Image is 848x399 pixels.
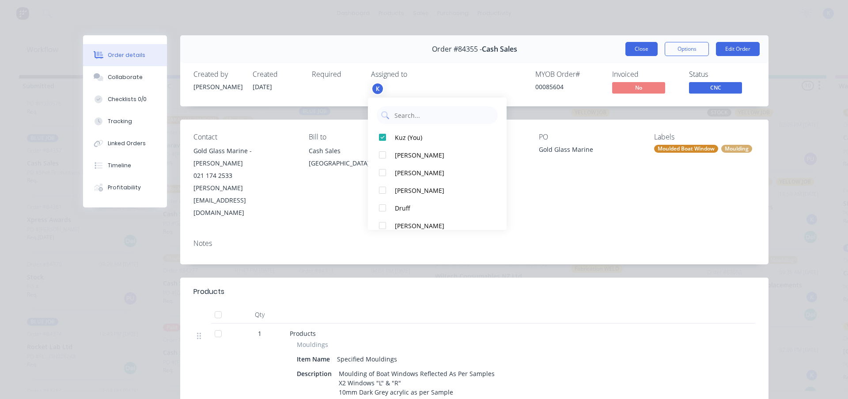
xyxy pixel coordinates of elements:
div: Required [312,70,360,79]
button: Linked Orders [83,132,167,154]
div: Contact [193,133,295,141]
div: Moulding [721,145,752,153]
span: Cash Sales [482,45,517,53]
div: Collaborate [108,73,143,81]
button: [PERSON_NAME] [368,164,507,181]
div: Bill to [309,133,410,141]
button: Collaborate [83,66,167,88]
span: CNC [689,82,742,93]
div: Cash Sales[GEOGRAPHIC_DATA], [309,145,410,173]
span: [DATE] [253,83,272,91]
div: [PERSON_NAME] [395,168,488,177]
div: Invoiced [612,70,678,79]
div: Products [193,286,224,297]
div: 00085604 [535,82,602,91]
span: Mouldings [297,340,328,349]
div: Order details [108,51,145,59]
div: Status [689,70,755,79]
div: Profitability [108,184,141,192]
div: Tracking [108,117,132,125]
div: [PERSON_NAME] [395,151,488,160]
div: Timeline [108,162,131,169]
input: Search... [394,106,493,124]
button: Tracking [83,110,167,132]
button: Checklists 0/0 [83,88,167,110]
div: Specified Mouldings [333,353,401,365]
button: Druff [368,199,507,217]
div: MYOB Order # [535,70,602,79]
button: Options [665,42,709,56]
div: Linked Orders [108,139,146,147]
button: Edit Order [716,42,760,56]
button: Order details [83,44,167,66]
div: Kuz (You) [395,133,488,142]
div: Gold Glass Marine - [PERSON_NAME] [193,145,295,169]
span: Order #84355 - [432,45,482,53]
button: Close [625,42,658,56]
div: Description [297,367,335,380]
div: [PERSON_NAME] [193,82,242,91]
button: Timeline [83,154,167,177]
button: [PERSON_NAME] [368,146,507,164]
div: Item Name [297,353,333,365]
span: 1 [258,329,261,338]
div: [PERSON_NAME] [395,186,488,195]
span: No [612,82,665,93]
div: Checklists 0/0 [108,95,147,103]
div: Gold Glass Marine - [PERSON_NAME]021 174 2533[PERSON_NAME][EMAIL_ADDRESS][DOMAIN_NAME] [193,145,295,219]
div: Gold Glass Marine [539,145,640,157]
button: K [371,82,384,95]
button: Profitability [83,177,167,199]
div: [PERSON_NAME][EMAIL_ADDRESS][DOMAIN_NAME] [193,182,295,219]
div: Druff [395,203,488,213]
button: Kuz (You) [368,128,507,146]
div: PO [539,133,640,141]
div: [GEOGRAPHIC_DATA], [309,157,410,169]
div: Created [253,70,301,79]
span: Products [290,329,316,338]
button: [PERSON_NAME] [368,181,507,199]
div: 021 174 2533 [193,169,295,182]
div: Cash Sales [309,145,410,157]
div: Moulded Boat Window [654,145,718,153]
button: CNC [689,82,742,95]
div: Labels [654,133,755,141]
div: [PERSON_NAME] [395,221,488,230]
div: Assigned to [371,70,459,79]
button: [PERSON_NAME] [368,217,507,234]
div: Created by [193,70,242,79]
div: Qty [233,306,286,324]
div: Notes [193,239,755,248]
